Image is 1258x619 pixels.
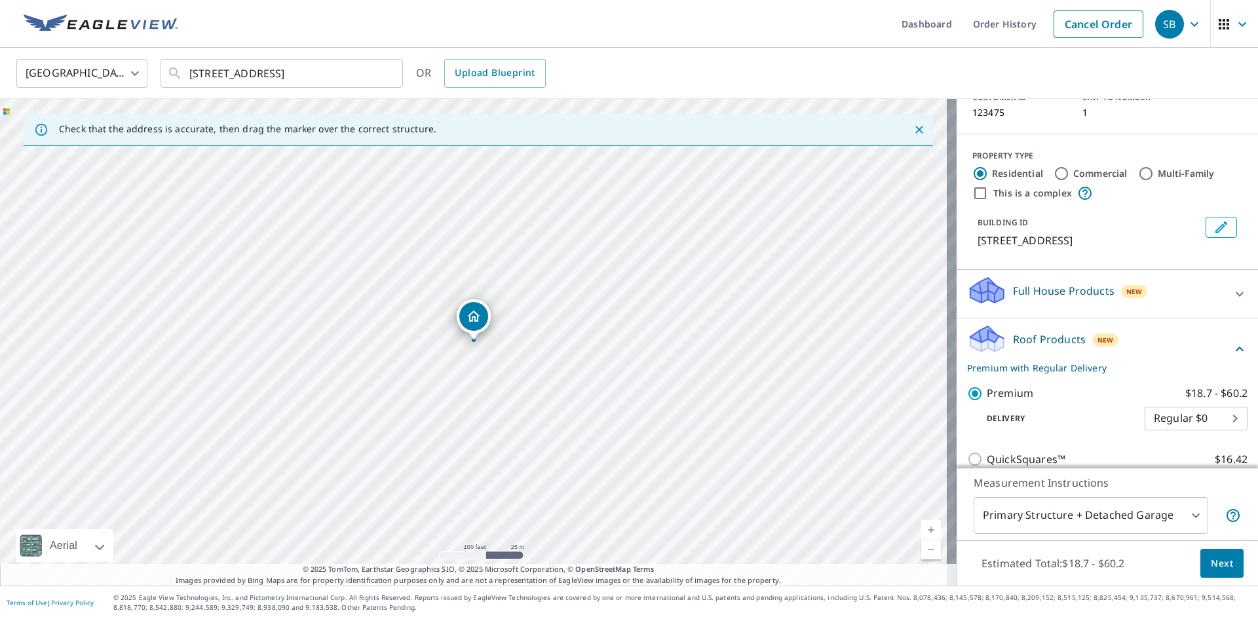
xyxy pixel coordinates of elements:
span: Next [1211,555,1233,572]
p: Check that the address is accurate, then drag the marker over the correct structure. [59,123,436,135]
span: Your report will include the primary structure and a detached garage if one exists. [1225,508,1241,523]
div: Roof ProductsNewPremium with Regular Delivery [967,324,1248,375]
a: Terms of Use [7,598,47,607]
a: Terms [633,564,655,574]
p: Premium [987,385,1033,402]
button: Next [1200,549,1244,578]
p: 1 [1082,107,1177,118]
label: Commercial [1073,167,1128,180]
span: © 2025 TomTom, Earthstar Geographics SIO, © 2025 Microsoft Corporation, © [303,564,655,575]
a: OpenStreetMap [575,564,630,574]
p: 123475 [972,107,1067,118]
div: SB [1155,10,1184,39]
p: © 2025 Eagle View Technologies, Inc. and Pictometry International Corp. All Rights Reserved. Repo... [113,593,1251,612]
p: [STREET_ADDRESS] [978,233,1200,248]
label: Multi-Family [1158,167,1215,180]
span: Upload Blueprint [455,65,535,81]
a: Current Level 18, Zoom In [921,520,941,540]
img: EV Logo [24,14,178,34]
input: Search by address or latitude-longitude [189,55,376,92]
p: Measurement Instructions [974,475,1241,491]
div: Dropped pin, building 1, Residential property, 7000 Lockport Rd Niagara Falls, NY 14305 [457,299,491,340]
p: | [7,599,94,607]
p: $16.42 [1215,451,1248,468]
div: Primary Structure + Detached Garage [974,497,1208,534]
div: OR [416,59,546,88]
p: $18.7 - $60.2 [1185,385,1248,402]
button: Close [911,121,928,138]
div: [GEOGRAPHIC_DATA] [16,55,147,92]
a: Current Level 18, Zoom Out [921,540,941,559]
span: New [1126,286,1143,297]
p: Roof Products [1013,331,1086,347]
p: Estimated Total: $18.7 - $60.2 [971,549,1135,578]
label: This is a complex [993,187,1072,200]
div: Full House ProductsNew [967,275,1248,312]
label: Residential [992,167,1043,180]
a: Cancel Order [1054,10,1143,38]
p: Full House Products [1013,283,1115,299]
div: Regular $0 [1145,400,1248,437]
div: PROPERTY TYPE [972,150,1242,162]
p: BUILDING ID [978,217,1028,228]
p: Delivery [967,413,1145,424]
button: Edit building 1 [1206,217,1237,238]
div: Aerial [16,529,113,562]
div: Aerial [46,529,81,562]
a: Upload Blueprint [444,59,545,88]
p: QuickSquares™ [987,451,1065,468]
p: Premium with Regular Delivery [967,361,1232,375]
a: Privacy Policy [51,598,94,607]
span: New [1097,335,1114,345]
